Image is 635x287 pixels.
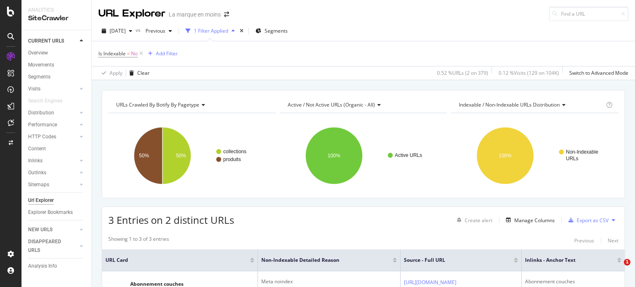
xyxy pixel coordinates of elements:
div: Next [608,237,618,244]
span: 3 Entries on 2 distinct URLs [108,213,234,227]
div: Sitemaps [28,180,49,189]
button: Segments [252,24,291,38]
span: 2025 Sep. 25th [110,27,126,34]
h4: URLs Crawled By Botify By pagetype [115,98,268,111]
svg: A chart. [108,120,274,192]
a: Segments [28,73,86,81]
span: Indexable / Non-Indexable URLs distribution [459,101,560,108]
span: Is Indexable [98,50,126,57]
a: Visits [28,85,77,93]
div: Apply [110,69,122,76]
text: 100% [499,153,512,159]
div: La marque en moins [169,10,221,19]
div: Segments [28,73,50,81]
span: 1 [624,259,630,266]
a: Explorer Bookmarks [28,208,86,217]
span: Inlinks - Anchor Text [525,256,605,264]
div: Create alert [465,217,492,224]
div: URL Explorer [98,7,165,21]
input: Find a URL [549,7,628,21]
div: Performance [28,121,57,129]
button: [DATE] [98,24,136,38]
button: Add Filter [145,49,178,59]
text: Active URLs [395,152,422,158]
div: Distribution [28,109,54,117]
div: Search Engines [28,97,62,105]
div: arrow-right-arrow-left [224,12,229,17]
div: Outlinks [28,168,46,177]
span: Non-Indexable Detailed Reason [261,256,380,264]
div: Analysis Info [28,262,57,270]
text: URLs [566,156,578,161]
button: Switch to Advanced Mode [566,66,628,80]
div: Content [28,145,46,153]
span: vs [136,26,142,33]
div: Add Filter [156,50,178,57]
button: Clear [126,66,150,80]
div: Showing 1 to 3 of 3 entries [108,235,169,245]
a: [URL][DOMAIN_NAME] [404,278,456,287]
text: 50% [176,153,186,159]
a: DISAPPEARED URLS [28,237,77,255]
a: Content [28,145,86,153]
span: Previous [142,27,165,34]
a: Distribution [28,109,77,117]
div: Explorer Bookmarks [28,208,73,217]
a: Search Engines [28,97,71,105]
h4: Active / Not Active URLs [286,98,440,111]
div: Movements [28,61,54,69]
text: 100% [327,153,340,159]
text: 50% [139,153,149,159]
h4: Indexable / Non-Indexable URLs Distribution [457,98,604,111]
button: Create alert [454,213,492,227]
div: Abonnement couches [525,278,621,285]
div: NEW URLS [28,225,53,234]
span: Segments [265,27,288,34]
button: Previous [574,235,594,245]
div: Previous [574,237,594,244]
a: Overview [28,49,86,57]
div: Overview [28,49,48,57]
button: Manage Columns [503,215,555,225]
div: Meta noindex [261,278,397,285]
a: Movements [28,61,86,69]
div: SiteCrawler [28,14,85,23]
div: Export as CSV [577,217,609,224]
div: Visits [28,85,41,93]
span: Active / Not Active URLs (organic - all) [288,101,375,108]
a: Sitemaps [28,180,77,189]
div: 0.52 % URLs ( 2 on 379 ) [437,69,488,76]
span: Source - Full URL [404,256,501,264]
div: Switch to Advanced Mode [569,69,628,76]
span: URL Card [105,256,248,264]
a: Url Explorer [28,196,86,205]
a: Performance [28,121,77,129]
div: DISAPPEARED URLS [28,237,70,255]
button: Next [608,235,618,245]
span: No [131,48,138,59]
div: times [238,27,245,35]
svg: A chart. [451,120,616,192]
button: Previous [142,24,175,38]
a: Inlinks [28,157,77,165]
div: Analytics [28,7,85,14]
iframe: Intercom live chat [607,259,627,279]
a: CURRENT URLS [28,37,77,45]
div: Inlinks [28,157,43,165]
div: Manage Columns [514,217,555,224]
a: NEW URLS [28,225,77,234]
div: A chart. [280,120,445,192]
div: 0.12 % Visits ( 129 on 104K ) [499,69,559,76]
div: Clear [137,69,150,76]
a: HTTP Codes [28,133,77,141]
text: Non-Indexable [566,149,598,155]
a: Outlinks [28,168,77,177]
button: Apply [98,66,122,80]
button: 1 Filter Applied [182,24,238,38]
text: produits [223,157,241,162]
span: URLs Crawled By Botify By pagetype [116,101,199,108]
div: HTTP Codes [28,133,56,141]
div: Url Explorer [28,196,54,205]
